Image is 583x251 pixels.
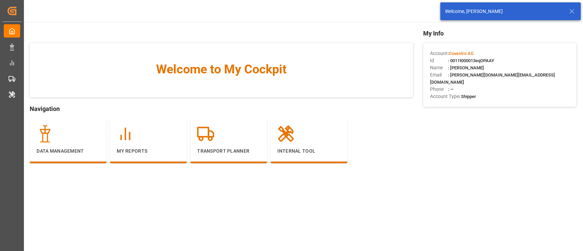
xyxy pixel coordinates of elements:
[445,8,563,15] div: Welcome, [PERSON_NAME]
[459,94,476,99] span: : Shipper
[197,148,260,155] p: Transport Planner
[430,86,448,93] span: Phone
[430,93,459,100] span: Account Type
[448,51,474,56] span: :
[430,50,448,57] span: Account
[449,51,474,56] span: Covestro AG
[430,71,448,79] span: Email
[117,148,180,155] p: My Reports
[430,64,448,71] span: Name
[423,29,577,38] span: My Info
[30,104,413,113] span: Navigation
[448,87,454,92] span: : —
[37,148,100,155] p: Data Management
[277,148,341,155] p: Internal Tool
[430,57,448,64] span: Id
[448,58,494,63] span: : 0011t000013eqOPAAY
[448,65,484,70] span: : [PERSON_NAME]
[430,72,555,85] span: : [PERSON_NAME][DOMAIN_NAME][EMAIL_ADDRESS][DOMAIN_NAME]
[43,60,399,79] span: Welcome to My Cockpit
